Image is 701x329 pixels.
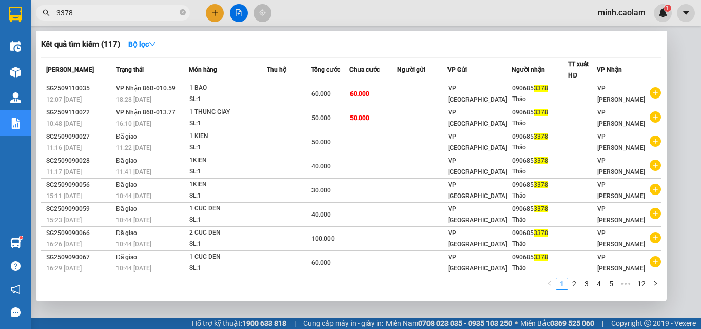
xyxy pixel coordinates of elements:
[650,160,661,171] span: plus-circle
[512,239,568,249] div: Thảo
[311,163,331,170] span: 40.000
[10,67,21,78] img: warehouse-icon
[634,278,649,289] a: 12
[189,215,266,226] div: SL: 1
[597,133,645,151] span: VP [PERSON_NAME]
[189,83,266,94] div: 1 BAO
[311,187,331,194] span: 30.000
[512,156,568,166] div: 090685
[189,155,266,166] div: 1KIEN
[116,254,137,261] span: Đã giao
[650,184,661,195] span: plus-circle
[46,131,113,142] div: SG2509090027
[189,118,266,129] div: SL: 1
[46,96,82,103] span: 12:07 [DATE]
[512,252,568,263] div: 090685
[116,168,151,176] span: 11:41 [DATE]
[617,278,634,290] span: •••
[534,133,548,140] span: 3378
[547,280,553,286] span: left
[652,280,658,286] span: right
[46,228,113,239] div: SG2509090066
[180,9,186,15] span: close-circle
[534,181,548,188] span: 3378
[556,278,568,289] a: 1
[46,66,94,73] span: [PERSON_NAME]
[512,131,568,142] div: 090685
[512,263,568,274] div: Thảo
[649,278,661,290] button: right
[10,238,21,248] img: warehouse-icon
[597,205,645,224] span: VP [PERSON_NAME]
[46,204,113,215] div: SG2509090059
[116,85,176,92] span: VP Nhận 86B-010.59
[448,157,507,176] span: VP [GEOGRAPHIC_DATA]
[189,190,266,202] div: SL: 1
[116,96,151,103] span: 18:28 [DATE]
[116,192,151,200] span: 10:44 [DATE]
[311,211,331,218] span: 40.000
[189,227,266,239] div: 2 CUC DEN
[597,181,645,200] span: VP [PERSON_NAME]
[189,66,217,73] span: Món hàng
[597,254,645,272] span: VP [PERSON_NAME]
[569,278,580,289] a: 2
[512,118,568,129] div: Thảo
[597,85,645,103] span: VP [PERSON_NAME]
[56,7,178,18] input: Tìm tên, số ĐT hoặc mã đơn
[448,254,507,272] span: VP [GEOGRAPHIC_DATA]
[189,166,266,178] div: SL: 1
[9,7,22,22] img: logo-vxr
[267,66,286,73] span: Thu hộ
[512,204,568,215] div: 090685
[534,205,548,212] span: 3378
[311,259,331,266] span: 60.000
[189,239,266,250] div: SL: 1
[534,85,548,92] span: 3378
[580,278,593,290] li: 3
[46,217,82,224] span: 15:23 [DATE]
[534,157,548,164] span: 3378
[116,157,137,164] span: Đã giao
[512,83,568,94] div: 090685
[128,40,156,48] strong: Bộ lọc
[149,41,156,48] span: down
[397,66,425,73] span: Người gửi
[11,307,21,317] span: message
[593,278,605,290] li: 4
[350,90,369,98] span: 60.000
[311,66,340,73] span: Tổng cước
[597,109,645,127] span: VP [PERSON_NAME]
[447,66,467,73] span: VP Gửi
[189,203,266,215] div: 1 CUC DEN
[46,180,113,190] div: SG2509090056
[189,131,266,142] div: 1 KIEN
[311,90,331,98] span: 60.000
[448,181,507,200] span: VP [GEOGRAPHIC_DATA]
[311,114,331,122] span: 50.000
[650,136,661,147] span: plus-circle
[581,278,592,289] a: 3
[46,252,113,263] div: SG2509090067
[189,107,266,118] div: 1 THUNG GIAY
[512,190,568,201] div: Thảo
[10,92,21,103] img: warehouse-icon
[597,66,622,73] span: VP Nhận
[189,142,266,153] div: SL: 1
[116,229,137,237] span: Đã giao
[189,94,266,105] div: SL: 1
[512,94,568,105] div: Thảo
[116,144,151,151] span: 11:22 [DATE]
[120,36,164,52] button: Bộ lọcdown
[534,229,548,237] span: 3378
[650,111,661,123] span: plus-circle
[543,278,556,290] li: Previous Page
[20,236,23,239] sup: 1
[634,278,649,290] li: 12
[597,229,645,248] span: VP [PERSON_NAME]
[534,254,548,261] span: 3378
[116,217,151,224] span: 10:44 [DATE]
[649,278,661,290] li: Next Page
[650,87,661,99] span: plus-circle
[650,256,661,267] span: plus-circle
